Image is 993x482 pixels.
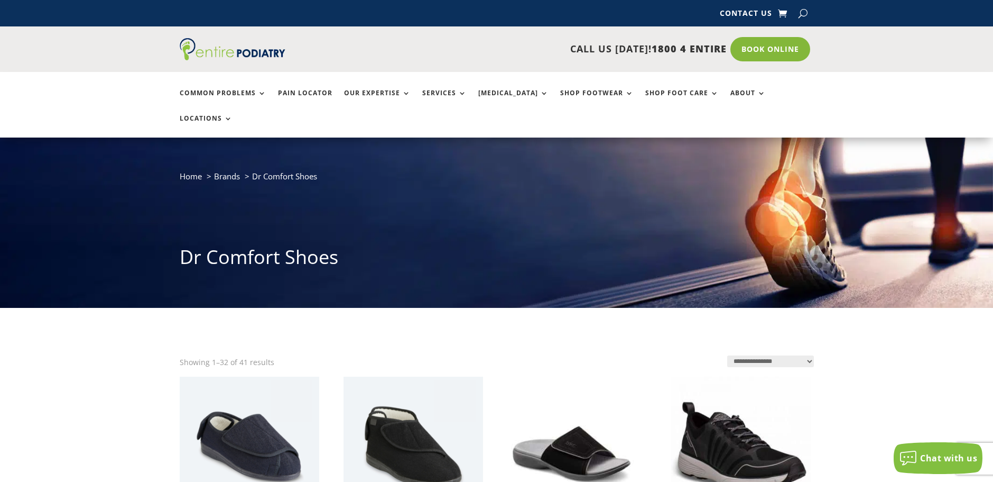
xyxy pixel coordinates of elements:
[214,171,240,181] a: Brands
[730,37,810,61] a: Book Online
[180,171,202,181] a: Home
[252,171,317,181] span: Dr Comfort Shoes
[652,42,727,55] span: 1800 4 ENTIRE
[422,89,467,112] a: Services
[920,452,977,464] span: Chat with us
[180,89,266,112] a: Common Problems
[326,42,727,56] p: CALL US [DATE]!
[727,356,814,367] select: Shop order
[344,89,411,112] a: Our Expertise
[180,169,814,191] nav: breadcrumb
[478,89,549,112] a: [MEDICAL_DATA]
[278,89,332,112] a: Pain Locator
[180,115,233,138] a: Locations
[180,38,285,60] img: logo (1)
[730,89,766,112] a: About
[560,89,634,112] a: Shop Footwear
[180,356,274,369] p: Showing 1–32 of 41 results
[720,10,772,21] a: Contact Us
[645,89,719,112] a: Shop Foot Care
[180,52,285,62] a: Entire Podiatry
[180,244,814,276] h1: Dr Comfort Shoes
[894,442,982,474] button: Chat with us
